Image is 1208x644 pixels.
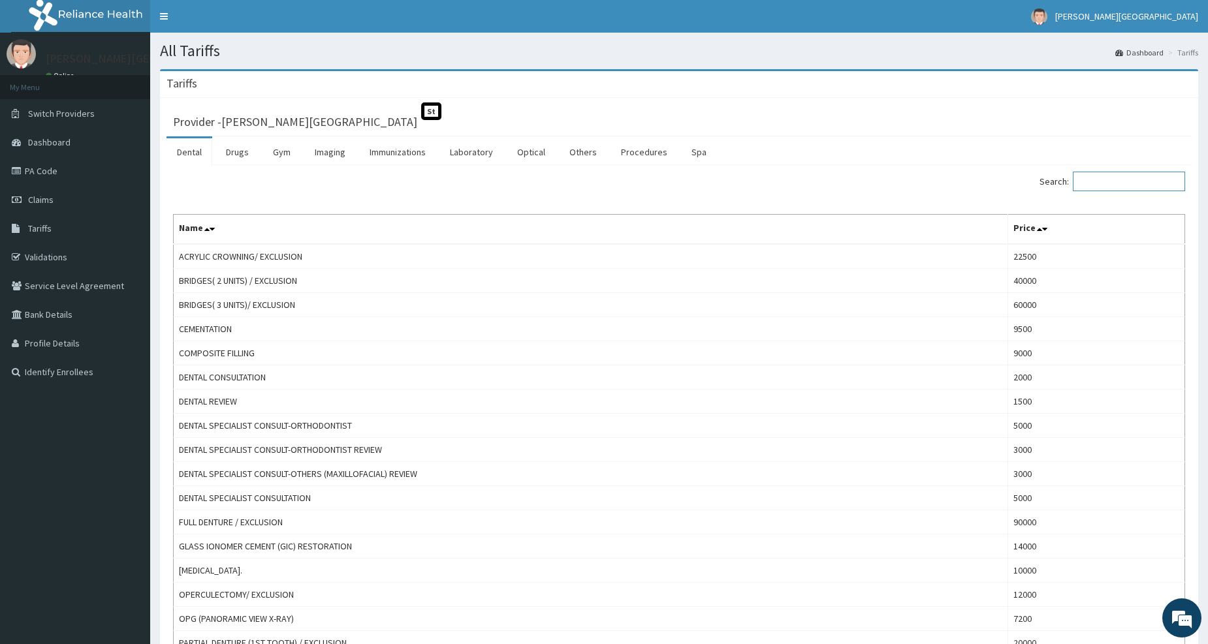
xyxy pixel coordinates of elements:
span: St [421,102,441,120]
td: DENTAL SPECIALIST CONSULT-ORTHODONTIST [174,414,1008,438]
td: 60000 [1008,293,1185,317]
td: 1500 [1008,390,1185,414]
label: Search: [1040,172,1185,191]
td: DENTAL SPECIALIST CONSULT-OTHERS (MAXILLOFACIAL) REVIEW [174,462,1008,486]
a: Spa [681,138,717,166]
td: 3000 [1008,462,1185,486]
td: DENTAL SPECIALIST CONSULTATION [174,486,1008,510]
td: ACRYLIC CROWNING/ EXCLUSION [174,244,1008,269]
span: [PERSON_NAME][GEOGRAPHIC_DATA] [1055,10,1198,22]
a: Others [559,138,607,166]
td: FULL DENTURE / EXCLUSION [174,510,1008,534]
td: BRIDGES( 2 UNITS) / EXCLUSION [174,269,1008,293]
td: 14000 [1008,534,1185,559]
td: 2000 [1008,365,1185,390]
a: Procedures [611,138,678,166]
th: Price [1008,215,1185,245]
td: DENTAL CONSULTATION [174,365,1008,390]
td: COMPOSITE FILLING [174,341,1008,365]
a: Online [46,71,77,80]
p: [PERSON_NAME][GEOGRAPHIC_DATA] [46,53,239,65]
a: Laboratory [439,138,503,166]
span: Tariffs [28,222,52,234]
td: [MEDICAL_DATA]. [174,559,1008,583]
td: 9500 [1008,317,1185,341]
td: OPERCULECTOMY/ EXCLUSION [174,583,1008,607]
a: Drugs [215,138,259,166]
th: Name [174,215,1008,245]
a: Optical [507,138,556,166]
input: Search: [1073,172,1185,191]
h1: All Tariffs [160,42,1198,59]
span: Switch Providers [28,108,95,119]
td: GLASS IONOMER CEMENT (GIC) RESTORATION [174,534,1008,559]
td: 10000 [1008,559,1185,583]
td: 40000 [1008,269,1185,293]
td: 3000 [1008,438,1185,462]
td: 22500 [1008,244,1185,269]
a: Dental [167,138,212,166]
a: Dashboard [1115,47,1164,58]
td: 5000 [1008,414,1185,438]
td: 12000 [1008,583,1185,607]
h3: Tariffs [167,78,197,89]
img: User Image [1031,8,1047,25]
span: Dashboard [28,136,71,148]
li: Tariffs [1165,47,1198,58]
td: DENTAL SPECIALIST CONSULT-ORTHODONTIST REVIEW [174,438,1008,462]
h3: Provider - [PERSON_NAME][GEOGRAPHIC_DATA] [173,116,417,128]
a: Imaging [304,138,356,166]
td: 7200 [1008,607,1185,631]
a: Immunizations [359,138,436,166]
td: BRIDGES( 3 UNITS)/ EXCLUSION [174,293,1008,317]
td: CEMENTATION [174,317,1008,341]
td: DENTAL REVIEW [174,390,1008,414]
img: User Image [7,39,36,69]
span: Claims [28,194,54,206]
td: 5000 [1008,486,1185,510]
td: OPG (PANORAMIC VIEW X-RAY) [174,607,1008,631]
a: Gym [262,138,301,166]
td: 90000 [1008,510,1185,534]
td: 9000 [1008,341,1185,365]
